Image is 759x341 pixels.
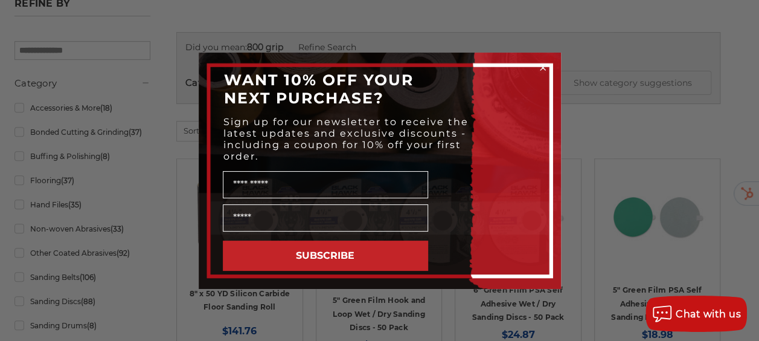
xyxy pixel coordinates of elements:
[537,62,549,74] button: Close dialog
[223,116,469,162] span: Sign up for our newsletter to receive the latest updates and exclusive discounts - including a co...
[676,308,741,320] span: Chat with us
[223,241,428,271] button: SUBSCRIBE
[645,296,747,332] button: Chat with us
[224,71,414,107] span: WANT 10% OFF YOUR NEXT PURCHASE?
[223,204,428,232] input: Email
